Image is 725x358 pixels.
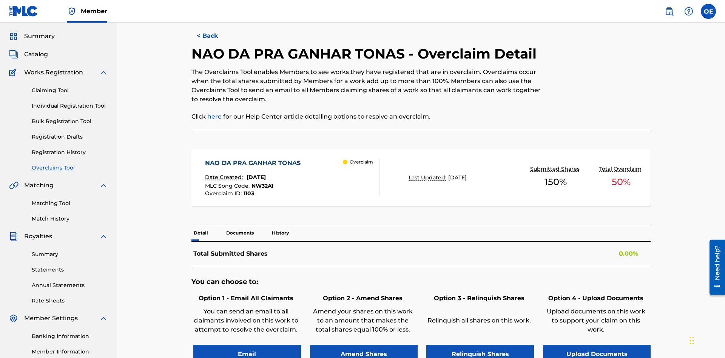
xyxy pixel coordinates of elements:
a: here [207,113,222,120]
a: Summary [32,250,108,258]
p: Last Updated: [409,174,448,182]
p: Overclaim [350,159,373,165]
a: Registration History [32,148,108,156]
span: MLC Song Code : [205,182,251,189]
div: Help [681,4,696,19]
img: MLC Logo [9,6,38,17]
div: NAO DA PRA GANHAR TONAS [205,159,304,168]
div: Drag [690,329,694,352]
span: Works Registration [24,68,83,77]
a: CatalogCatalog [9,50,48,59]
span: Catalog [24,50,48,59]
img: Matching [9,181,19,190]
p: The Overclaims Tool enables Members to see works they have registered that are in overclaim. Over... [191,68,545,104]
a: Claiming Tool [32,86,108,94]
p: Total Overclaim [599,165,643,173]
iframe: Chat Widget [687,322,725,358]
div: User Menu [701,4,716,19]
span: Overclaim ID : [205,190,244,197]
img: expand [99,181,108,190]
span: 150 % [545,175,567,189]
p: History [270,225,291,241]
span: Matching [24,181,54,190]
p: Total Submitted Shares [193,249,268,258]
img: expand [99,314,108,323]
h6: Option 1 - Email All Claimants [193,294,299,303]
a: Banking Information [32,332,108,340]
a: Public Search [662,4,677,19]
span: [DATE] [247,174,266,181]
span: Royalties [24,232,52,241]
p: Amend your shares on this work to an amount that makes the total shares equal 100% or less. [310,307,416,334]
img: Member Settings [9,314,18,323]
a: NAO DA PRA GANHAR TONASDate Created:[DATE]MLC Song Code:NW32A1Overclaim ID:1103 OverclaimLast Upd... [191,149,651,206]
img: Royalties [9,232,18,241]
a: Rate Sheets [32,297,108,305]
img: Top Rightsholder [67,7,76,16]
h6: Option 4 - Upload Documents [543,294,649,303]
a: Match History [32,215,108,223]
a: Bulk Registration Tool [32,117,108,125]
img: Summary [9,32,18,41]
img: expand [99,68,108,77]
button: < Back [191,26,237,45]
p: Relinquish all shares on this work. [426,316,532,325]
a: Overclaims Tool [32,164,108,172]
p: Date Created: [205,173,245,181]
h6: Option 2 - Amend Shares [310,294,416,303]
h6: Option 3 - Relinquish Shares [426,294,532,303]
p: Submitted Shares [530,165,582,173]
img: help [684,7,693,16]
span: 1103 [244,190,254,197]
span: 50 % [612,175,631,189]
a: Statements [32,266,108,274]
p: Click for our Help Center article detailing options to resolve an overclaim. [191,112,545,121]
img: expand [99,232,108,241]
img: Works Registration [9,68,19,77]
a: SummarySummary [9,32,55,41]
img: search [665,7,674,16]
a: Registration Drafts [32,133,108,141]
h5: You can choose to: [191,278,651,286]
a: Annual Statements [32,281,108,289]
p: You can send an email to all claimants involved on this work to attempt to resolve the overclaim. [193,307,299,334]
span: [DATE] [448,174,467,181]
p: Upload documents on this work to support your claim on this work. [543,307,649,334]
p: 0.00% [619,249,638,258]
span: Member Settings [24,314,78,323]
a: Matching Tool [32,199,108,207]
iframe: Resource Center [704,237,725,299]
p: Detail [191,225,210,241]
span: Summary [24,32,55,41]
img: Catalog [9,50,18,59]
span: NW32A1 [251,182,273,189]
a: Member Information [32,348,108,356]
p: Documents [224,225,256,241]
span: Member [81,7,107,15]
a: Individual Registration Tool [32,102,108,110]
h2: NAO DA PRA GANHAR TONAS - Overclaim Detail [191,45,540,62]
